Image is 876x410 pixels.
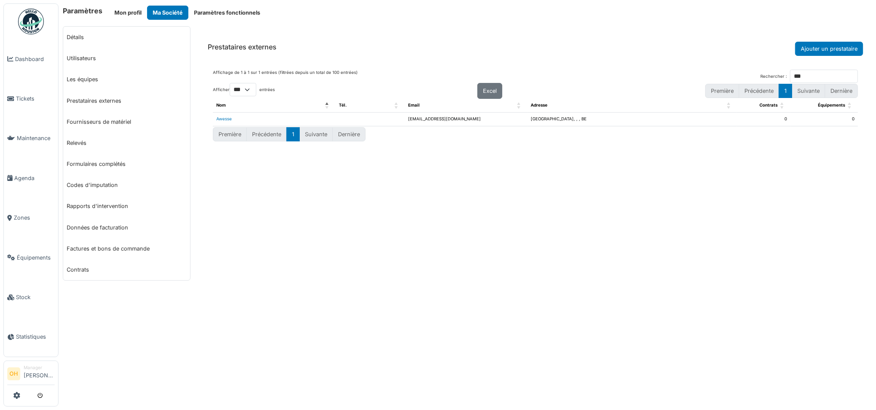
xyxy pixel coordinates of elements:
a: Détails [63,27,190,48]
a: Utilisateurs [63,48,190,69]
span: Adresse [531,103,547,107]
span: Équipements [818,103,845,107]
h6: Prestataires externes [208,43,277,51]
span: Adresse: Activate to sort [727,99,732,112]
span: Excel [483,88,497,94]
span: Maintenance [17,134,55,142]
a: Les équipes [63,69,190,90]
a: Équipements [4,238,58,277]
button: Ajouter un prestataire [795,42,863,56]
div: Manager [24,364,55,371]
a: Dashboard [4,39,58,79]
button: Mon profil [109,6,147,20]
button: Paramètres fonctionnels [188,6,266,20]
span: Tickets [16,95,55,103]
a: OH Manager[PERSON_NAME] [7,364,55,385]
select: Afficherentrées [230,83,256,96]
span: Statistiques [16,333,55,341]
span: Agenda [14,174,55,182]
img: Badge_color-CXgf-gQk.svg [18,9,44,34]
a: Maintenance [4,119,58,158]
button: Excel [477,83,502,99]
a: Données de facturation [63,217,190,238]
span: Tél.: Activate to sort [394,99,400,112]
span: Email: Activate to sort [517,99,522,112]
span: Équipements: Activate to sort [848,99,853,112]
a: Factures et bons de commande [63,238,190,259]
span: Zones [14,214,55,222]
a: Codes d'imputation [63,174,190,196]
a: Relevés [63,132,190,153]
td: 0 [737,113,790,126]
label: Afficher entrées [213,83,275,96]
a: Contrats [63,259,190,280]
a: Agenda [4,158,58,198]
a: Stock [4,277,58,317]
button: 1 [779,84,792,98]
span: Nom: Activate to invert sorting [325,99,330,112]
td: [GEOGRAPHIC_DATA], , , BE [527,113,738,126]
h6: Paramètres [63,7,102,15]
a: Tickets [4,79,58,118]
a: Statistiques [4,317,58,357]
span: Stock [16,293,55,301]
span: Tél. [339,103,347,107]
span: Email [408,103,420,107]
span: Contrats [759,103,778,107]
span: Dashboard [15,55,55,63]
a: Formulaires complétés [63,153,190,174]
button: Ma Société [147,6,188,20]
nav: pagination [705,84,858,98]
td: [EMAIL_ADDRESS][DOMAIN_NAME] [405,113,527,126]
li: OH [7,367,20,380]
div: Affichage de 1 à 1 sur 1 entrées (filtrées depuis un total de 100 entrées) [213,70,358,83]
label: Rechercher : [760,73,787,80]
button: 1 [286,127,300,141]
span: Équipements [17,254,55,262]
span: Contrats: Activate to sort [780,99,785,112]
a: Prestataires externes [63,90,190,111]
a: Zones [4,198,58,238]
li: [PERSON_NAME] [24,364,55,383]
a: Fournisseurs de matériel [63,111,190,132]
span: Nom [216,103,226,107]
a: Rapports d'intervention [63,196,190,217]
td: 0 [790,113,858,126]
nav: pagination [213,127,366,141]
a: Awesse [216,116,232,121]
